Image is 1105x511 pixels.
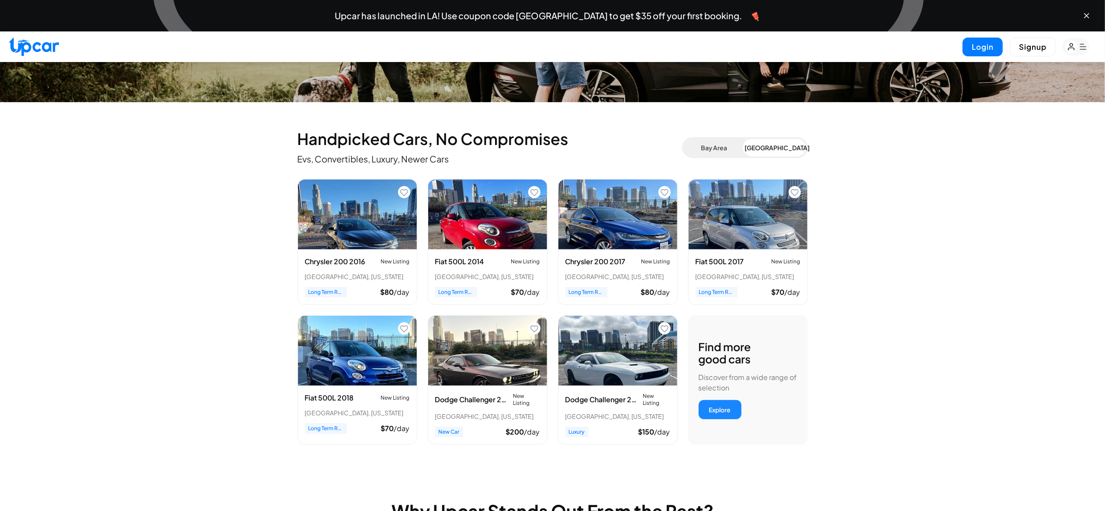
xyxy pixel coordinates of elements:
span: $ 70 [381,424,394,433]
img: Fiat 500L 2014 [428,180,547,249]
span: New Listing [511,258,540,265]
img: Fiat 500L 2017 [689,180,807,249]
button: Add to favorites [658,322,671,335]
div: View details for Dodge Challenger 2022 [428,315,547,445]
span: $ 200 [506,427,524,436]
h3: Fiat 500L 2014 [435,256,484,267]
div: View details for Fiat 500L 2014 [428,179,547,305]
span: /day [524,287,540,297]
span: Long Term Rental [305,423,347,434]
div: [GEOGRAPHIC_DATA], [US_STATE] [565,272,670,281]
span: Upcar has launched in LA! Use coupon code [GEOGRAPHIC_DATA] to get $35 off your first booking. [335,11,742,20]
span: Long Term Rental [565,287,607,297]
span: New Listing [513,393,540,407]
div: [GEOGRAPHIC_DATA], [US_STATE] [435,412,540,421]
button: Explore [699,400,741,419]
button: Add to favorites [398,322,410,335]
span: New Listing [772,258,800,265]
h3: Dodge Challenger 2022 [435,394,510,405]
div: View details for Fiat 500L 2017 [688,179,808,305]
img: Dodge Challenger 2022 [428,316,547,386]
div: [GEOGRAPHIC_DATA], [US_STATE] [696,272,800,281]
span: /day [394,287,410,297]
img: Fiat 500L 2018 [298,316,417,386]
span: Long Term Rental [305,287,347,297]
span: /day [785,287,800,297]
span: $ 70 [511,287,524,297]
span: New Listing [643,393,670,407]
span: New Car [435,427,463,437]
h3: Chrysler 200 2016 [305,256,366,267]
span: Long Term Rental [435,287,477,297]
div: View details for Fiat 500L 2018 [298,315,417,445]
span: /day [524,427,540,436]
h3: Chrysler 200 2017 [565,256,626,267]
button: Bay Area [684,139,745,156]
span: $ 80 [381,287,394,297]
span: $ 70 [772,287,785,297]
button: Signup [1010,38,1056,56]
button: Add to favorites [528,186,540,198]
button: Add to favorites [658,186,671,198]
div: View details for Chrysler 200 2017 [558,179,678,305]
h3: Fiat 500L 2017 [696,256,744,267]
p: Discover from a wide range of selection [699,372,797,393]
span: Long Term Rental [696,287,738,297]
button: Login [963,38,1003,56]
span: /day [655,427,670,436]
div: View details for Chrysler 200 2016 [298,179,417,305]
img: Chrysler 200 2016 [298,180,417,249]
span: $ 80 [641,287,655,297]
button: Add to favorites [789,186,801,198]
img: Upcar Logo [9,37,59,56]
button: Add to favorites [528,322,540,335]
img: Chrysler 200 2017 [558,180,677,249]
span: $ 150 [638,427,655,436]
span: New Listing [641,258,670,265]
span: Luxury [565,427,589,437]
h3: Dodge Challenger 2016 [565,394,640,405]
div: [GEOGRAPHIC_DATA], [US_STATE] [305,272,410,281]
button: [GEOGRAPHIC_DATA] [745,139,806,156]
div: View details for Dodge Challenger 2016 [558,315,678,445]
button: Close banner [1082,11,1091,20]
h3: Fiat 500L 2018 [305,393,354,403]
div: [GEOGRAPHIC_DATA], [US_STATE] [305,408,410,417]
img: Dodge Challenger 2016 [558,316,677,386]
h2: Handpicked Cars, No Compromises [298,130,682,148]
h3: Find more good cars [699,341,751,365]
div: [GEOGRAPHIC_DATA], [US_STATE] [565,412,670,421]
span: /day [655,287,670,297]
button: Add to favorites [398,186,410,198]
span: New Listing [381,394,410,401]
span: /day [394,424,410,433]
span: New Listing [381,258,410,265]
div: [GEOGRAPHIC_DATA], [US_STATE] [435,272,540,281]
p: Evs, Convertibles, Luxury, Newer Cars [298,153,682,165]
